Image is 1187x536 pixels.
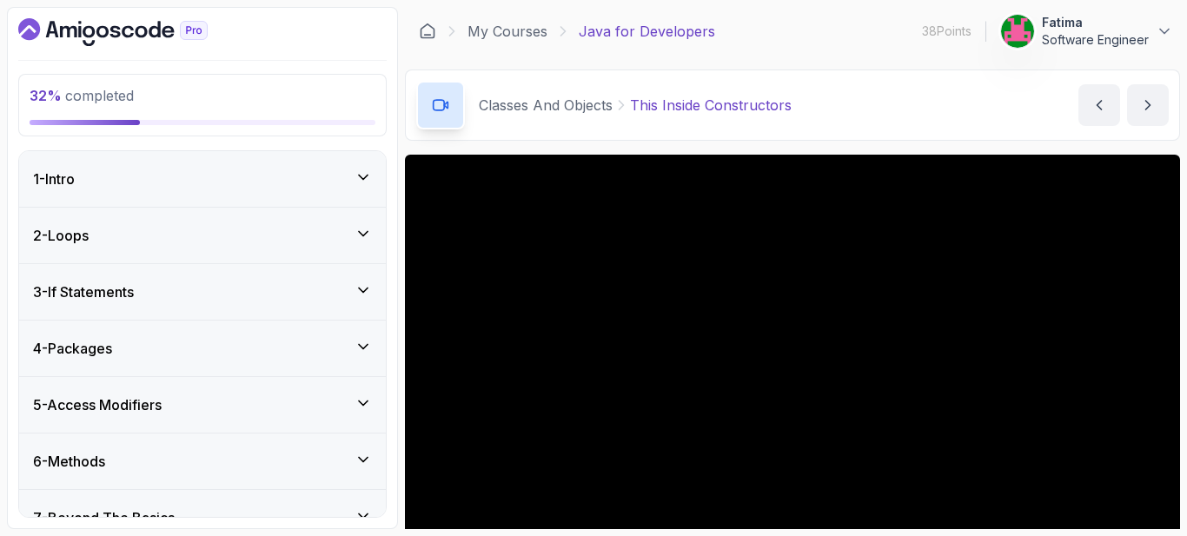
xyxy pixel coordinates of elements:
button: 1-Intro [19,151,386,207]
button: 3-If Statements [19,264,386,320]
h3: 3 - If Statements [33,281,134,302]
button: user profile imageFatimaSoftware Engineer [1000,14,1173,49]
h3: 5 - Access Modifiers [33,394,162,415]
button: next content [1127,84,1169,126]
span: completed [30,87,134,104]
p: This Inside Constructors [630,95,792,116]
h3: 6 - Methods [33,451,105,472]
span: 32 % [30,87,62,104]
p: 38 Points [922,23,971,40]
h3: 2 - Loops [33,225,89,246]
button: 4-Packages [19,321,386,376]
p: Java for Developers [579,21,715,42]
a: My Courses [468,21,547,42]
button: 6-Methods [19,433,386,489]
h3: 4 - Packages [33,338,112,359]
a: Dashboard [419,23,436,40]
h3: 7 - Beyond The Basics [33,507,175,528]
p: Classes And Objects [479,95,613,116]
button: 5-Access Modifiers [19,377,386,433]
a: Dashboard [18,18,248,46]
img: user profile image [1001,15,1034,48]
p: Fatima [1042,14,1149,31]
button: previous content [1078,84,1120,126]
p: Software Engineer [1042,31,1149,49]
button: 2-Loops [19,208,386,263]
h3: 1 - Intro [33,169,75,189]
